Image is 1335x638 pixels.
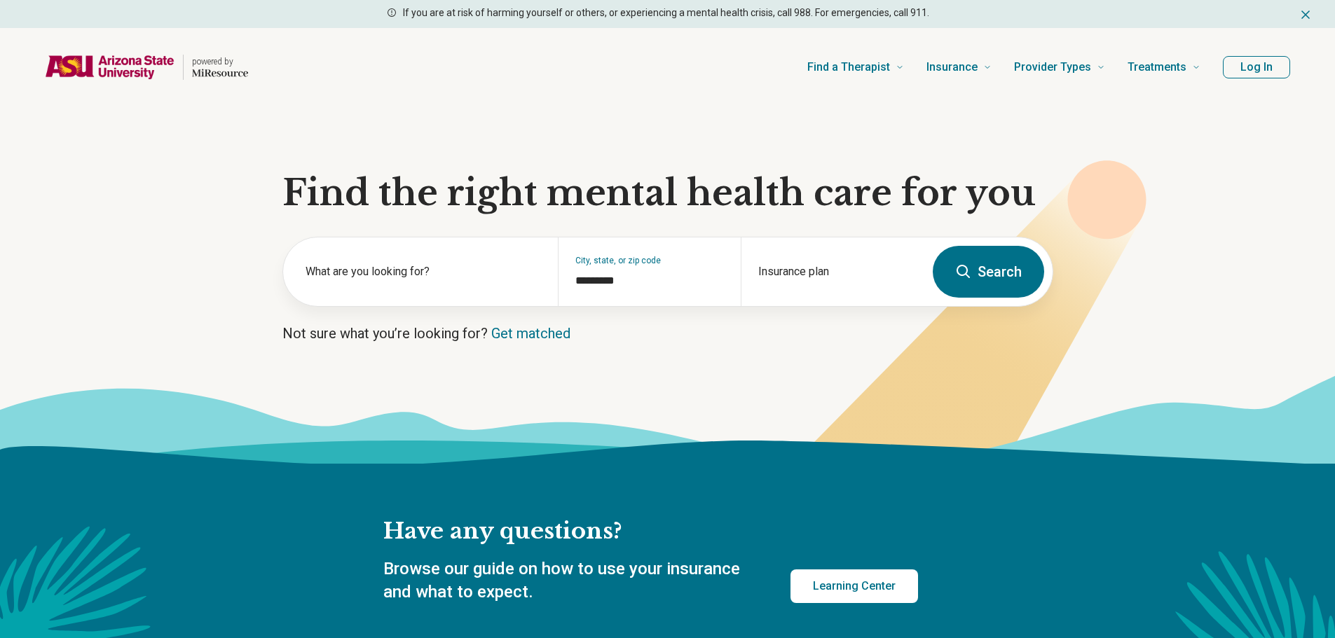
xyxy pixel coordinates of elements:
p: powered by [192,56,248,67]
a: Treatments [1128,39,1200,95]
span: Insurance [926,57,978,77]
a: Insurance [926,39,992,95]
p: If you are at risk of harming yourself or others, or experiencing a mental health crisis, call 98... [403,6,929,20]
h1: Find the right mental health care for you [282,172,1053,214]
p: Browse our guide on how to use your insurance and what to expect. [383,557,757,604]
a: Find a Therapist [807,39,904,95]
button: Search [933,246,1044,298]
a: Home page [45,45,248,90]
label: What are you looking for? [306,263,541,280]
a: Provider Types [1014,39,1105,95]
a: Learning Center [790,569,918,603]
span: Treatments [1128,57,1186,77]
h2: Have any questions? [383,517,918,546]
button: Log In [1223,56,1290,78]
button: Dismiss [1299,6,1313,22]
p: Not sure what you’re looking for? [282,324,1053,343]
a: Get matched [491,325,570,342]
span: Find a Therapist [807,57,890,77]
span: Provider Types [1014,57,1091,77]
